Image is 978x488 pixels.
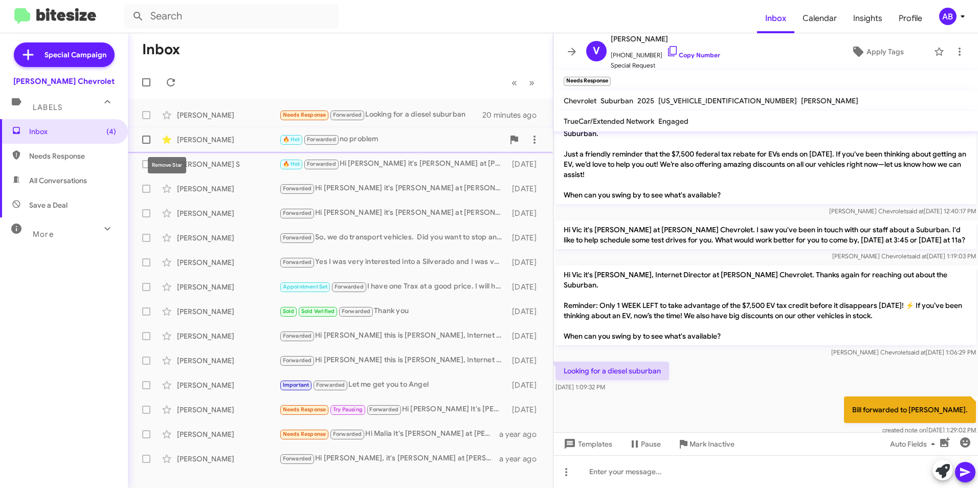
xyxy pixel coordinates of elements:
div: [PERSON_NAME] [177,356,279,366]
div: a year ago [499,454,545,464]
span: Forwarded [280,184,314,194]
span: Forwarded [280,209,314,218]
span: [PHONE_NUMBER] [611,45,720,60]
div: no problem [279,134,504,145]
small: Needs Response [564,77,611,86]
div: [DATE] [507,233,545,243]
span: [PERSON_NAME] Chevrolet [DATE] 12:40:17 PM [829,207,976,215]
button: Auto Fields [882,435,947,453]
span: Pause [641,435,661,453]
div: [PERSON_NAME] [177,184,279,194]
span: V [593,43,600,59]
button: Apply Tags [825,42,929,61]
span: Suburban [601,96,633,105]
div: Hi [PERSON_NAME] It's [PERSON_NAME] at [PERSON_NAME] Chevrolet following up about the Blazer. Was... [279,404,507,415]
div: [PERSON_NAME] [177,233,279,243]
span: Special Request [611,60,720,71]
span: Forwarded [304,135,338,145]
span: said at [908,348,926,356]
span: Forwarded [339,307,373,317]
span: Forwarded [330,110,364,120]
span: Try Pausing [333,406,363,413]
span: said at [909,252,927,260]
button: Next [523,72,541,93]
span: [DATE] 1:29:02 PM [882,426,976,434]
span: [PERSON_NAME] Chevrolet [DATE] 1:19:03 PM [832,252,976,260]
span: More [33,230,54,239]
div: Yes I was very interested into a Silverado and I was very excited to come see it but the saleman ... [279,256,507,268]
span: Forwarded [280,356,314,366]
span: [PERSON_NAME] [801,96,858,105]
div: [DATE] [507,356,545,366]
div: [PERSON_NAME] [177,282,279,292]
span: Profile [891,4,930,33]
span: created note on [882,426,926,434]
div: Hi [PERSON_NAME], it's [PERSON_NAME] at [PERSON_NAME] Chevrolet. Just wanted to touch base about ... [279,453,499,464]
div: 20 minutes ago [483,110,545,120]
nav: Page navigation example [506,72,541,93]
span: Important [283,382,309,388]
div: Hi [PERSON_NAME] it's [PERSON_NAME] at [PERSON_NAME] Chevrolet. Reminder: Only 1 WEEK LEFT to tak... [279,158,507,170]
span: Auto Fields [890,435,939,453]
p: Looking for a diesel suburban [555,362,669,380]
a: Inbox [757,4,794,33]
div: [DATE] [507,306,545,317]
div: [PERSON_NAME] Chevrolet [13,76,115,86]
div: Remove Star [148,157,186,173]
span: Forwarded [314,381,347,390]
span: « [512,76,517,89]
span: Forwarded [332,282,366,292]
span: Special Campaign [45,50,106,60]
span: Apply Tags [866,42,904,61]
span: 2025 [637,96,654,105]
span: Chevrolet [564,96,596,105]
div: [DATE] [507,208,545,218]
span: Needs Response [283,406,326,413]
span: Needs Response [283,112,326,118]
span: Forwarded [330,430,364,439]
button: Previous [505,72,523,93]
div: [DATE] [507,380,545,390]
span: Forwarded [280,331,314,341]
div: [PERSON_NAME] [177,454,279,464]
div: [PERSON_NAME] [177,429,279,439]
div: [PERSON_NAME] [177,405,279,415]
div: AB [939,8,957,25]
span: Templates [562,435,612,453]
div: So, we do transport vehicles. Did you want to stop and see which truck you would like. We can sig... [279,232,507,243]
span: [DATE] 1:09:32 PM [555,383,605,391]
span: Forwarded [280,454,314,464]
span: Inbox [29,126,116,137]
span: 🔥 Hot [283,161,300,167]
div: Looking for a diesel suburban [279,109,483,121]
div: [PERSON_NAME] S [177,159,279,169]
div: [PERSON_NAME] [177,380,279,390]
span: Mark Inactive [690,435,735,453]
div: Hi [PERSON_NAME] this is [PERSON_NAME], Internet Director at [PERSON_NAME] Chevrolet. I saw you c... [279,330,507,342]
h1: Inbox [142,41,180,58]
a: Insights [845,4,891,33]
span: Forwarded [304,160,338,169]
span: Forwarded [367,405,401,415]
span: Sold Verified [301,308,335,315]
span: [PERSON_NAME] Chevrolet [DATE] 1:06:29 PM [831,348,976,356]
div: [PERSON_NAME] [177,110,279,120]
span: 🔥 Hot [283,136,300,143]
div: Let me get you to Angel [279,379,507,391]
div: I have one Trax at a good price. I will have Angel reach out. Here is a link to all our used. [UR... [279,281,507,293]
span: TrueCar/Extended Network [564,117,654,126]
span: said at [906,207,924,215]
span: Forwarded [280,233,314,243]
p: Hi Vic it's [PERSON_NAME], Internet Director at [PERSON_NAME] Chevrolet. Thanks again for reachin... [555,265,976,345]
div: [DATE] [507,331,545,341]
div: [DATE] [507,405,545,415]
a: Copy Number [666,51,720,59]
span: » [529,76,535,89]
p: Hi Vic it's [PERSON_NAME], Internet Director at [PERSON_NAME] Chevrolet. Thanks again for reachin... [555,114,976,204]
span: Appointment Set [283,283,328,290]
span: All Conversations [29,175,87,186]
button: Templates [553,435,620,453]
div: [DATE] [507,184,545,194]
div: [DATE] [507,159,545,169]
